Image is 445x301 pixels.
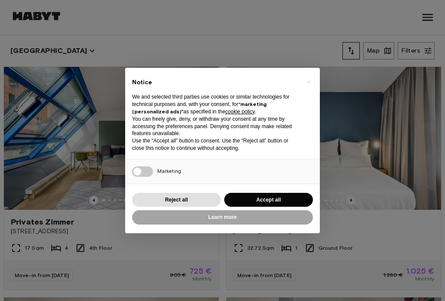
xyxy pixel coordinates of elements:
[302,75,315,89] button: Close this notice
[132,101,267,115] strong: “marketing (personalized ads)”
[307,76,310,87] span: ×
[132,93,299,115] p: We and selected third parties use cookies or similar technologies for technical purposes and, wit...
[225,109,255,115] a: cookie policy
[132,210,313,225] button: Learn more
[132,78,299,87] h2: Notice
[132,137,299,152] p: Use the “Accept all” button to consent. Use the “Reject all” button or close this notice to conti...
[132,116,299,137] p: You can freely give, deny, or withdraw your consent at any time by accessing the preferences pane...
[132,193,221,207] button: Reject all
[224,193,313,207] button: Accept all
[157,168,181,174] span: Marketing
